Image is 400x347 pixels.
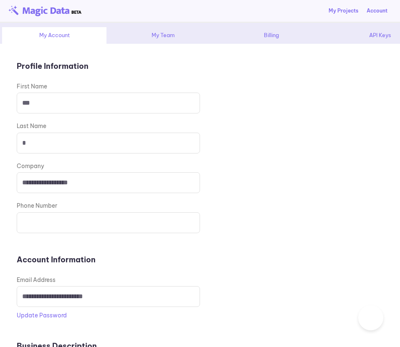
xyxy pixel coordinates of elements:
div: Account [367,7,387,15]
div: Phone Number [17,201,383,210]
div: Last Name [17,122,383,130]
div: My Account [2,27,106,44]
div: Company [17,162,383,170]
iframe: Toggle Customer Support [358,305,383,330]
img: beta-logo.png [8,5,81,16]
p: Account Information [17,254,383,265]
a: My Projects [329,7,358,15]
div: First Name [17,82,383,91]
div: Update Password [17,311,383,319]
div: My Team [111,27,215,44]
p: Profile Information [17,60,383,72]
div: Billing [219,27,324,44]
div: Email Address [17,276,383,284]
